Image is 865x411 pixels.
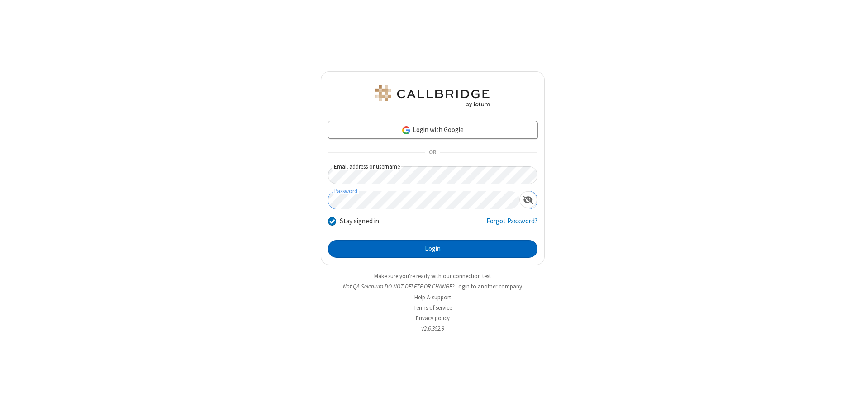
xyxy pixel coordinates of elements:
input: Email address or username [328,166,537,184]
button: Login to another company [456,282,522,291]
li: Not QA Selenium DO NOT DELETE OR CHANGE? [321,282,545,291]
button: Login [328,240,537,258]
li: v2.6.352.9 [321,324,545,333]
a: Terms of service [413,304,452,312]
a: Help & support [414,293,451,301]
a: Forgot Password? [486,216,537,233]
span: OR [425,146,440,159]
img: QA Selenium DO NOT DELETE OR CHANGE [374,85,491,107]
input: Password [328,191,519,209]
a: Login with Google [328,121,537,139]
a: Privacy policy [416,314,450,322]
label: Stay signed in [340,216,379,227]
img: google-icon.png [401,125,411,135]
iframe: Chat [842,387,858,405]
a: Make sure you're ready with our connection test [374,272,491,280]
div: Show password [519,191,537,208]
